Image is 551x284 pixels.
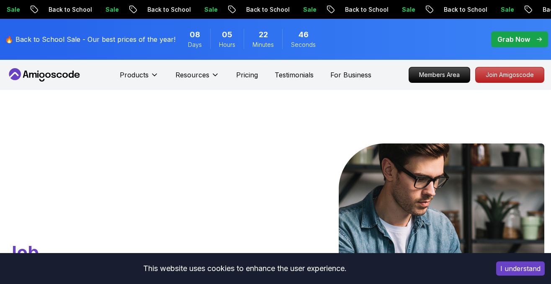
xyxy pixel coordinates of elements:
[288,5,315,14] p: Sale
[497,34,530,44] p: Grab Now
[219,41,235,49] span: Hours
[190,29,200,41] span: 8 Days
[232,5,288,14] p: Back to School
[330,5,387,14] p: Back to School
[299,29,309,41] span: 46 Seconds
[120,70,149,80] p: Products
[486,5,513,14] p: Sale
[476,67,544,82] p: Join Amigoscode
[275,70,314,80] a: Testimonials
[236,70,258,80] a: Pricing
[252,41,274,49] span: Minutes
[409,67,470,83] a: Members Area
[7,143,223,264] h1: Go From Learning to Hired: Master Java, Spring Boot & Cloud Skills That Get You the
[5,34,175,44] p: 🔥 Back to School Sale - Our best prices of the year!
[409,67,470,82] p: Members Area
[429,5,486,14] p: Back to School
[496,261,545,276] button: Accept cookies
[7,241,39,263] span: Job
[330,70,371,80] a: For Business
[6,259,484,278] div: This website uses cookies to enhance the user experience.
[91,5,118,14] p: Sale
[120,70,159,87] button: Products
[259,29,268,41] span: 22 Minutes
[222,29,232,41] span: 5 Hours
[291,41,316,49] span: Seconds
[190,5,216,14] p: Sale
[34,5,91,14] p: Back to School
[175,70,219,87] button: Resources
[133,5,190,14] p: Back to School
[175,70,209,80] p: Resources
[475,67,544,83] a: Join Amigoscode
[387,5,414,14] p: Sale
[188,41,202,49] span: Days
